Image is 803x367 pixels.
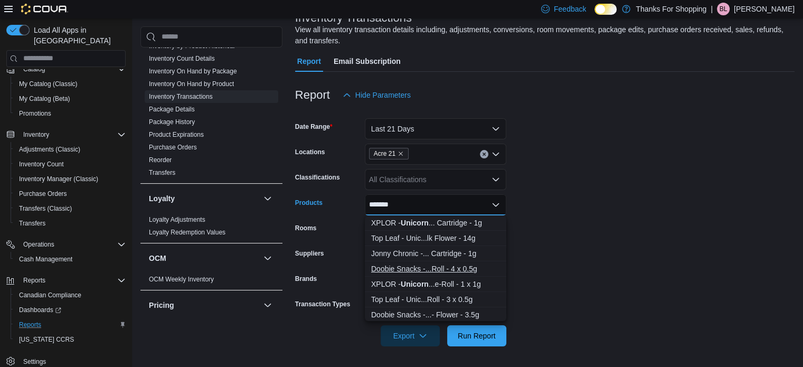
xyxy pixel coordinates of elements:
[11,317,130,332] button: Reports
[261,299,274,312] button: Pricing
[365,215,506,231] button: XPLOR - Unicorn Blood - Vape Cartridge - 1g
[21,4,68,14] img: Cova
[15,253,77,266] a: Cash Management
[295,24,789,46] div: View all inventory transaction details including, adjustments, conversions, room movements, packa...
[711,3,713,15] p: |
[19,95,70,103] span: My Catalog (Beta)
[554,4,586,14] span: Feedback
[15,304,126,316] span: Dashboards
[365,246,506,261] button: Jonny Chronic - Unicorn Poop - Vape Cartridge - 1g
[2,237,130,252] button: Operations
[149,156,172,164] a: Reorder
[149,54,215,63] span: Inventory Count Details
[15,289,86,302] a: Canadian Compliance
[374,148,395,159] span: Acre 21
[297,51,321,72] span: Report
[149,300,174,310] h3: Pricing
[295,300,350,308] label: Transaction Types
[365,292,506,307] button: Top Leaf - Unicorn Poop - Pre-Roll - 3 x 0.5g
[15,92,74,105] a: My Catalog (Beta)
[261,252,274,265] button: OCM
[149,229,225,236] a: Loyalty Redemption Values
[447,325,506,346] button: Run Report
[149,67,237,76] span: Inventory On Hand by Package
[261,192,274,205] button: Loyalty
[19,190,67,198] span: Purchase Orders
[15,107,55,120] a: Promotions
[149,253,259,264] button: OCM
[11,288,130,303] button: Canadian Compliance
[15,158,68,171] a: Inventory Count
[19,175,98,183] span: Inventory Manager (Classic)
[149,80,234,88] a: Inventory On Hand by Product
[23,276,45,285] span: Reports
[149,131,204,138] a: Product Expirations
[19,63,49,76] button: Catalog
[149,68,237,75] a: Inventory On Hand by Package
[295,123,333,131] label: Date Range
[19,335,74,344] span: [US_STATE] CCRS
[23,130,49,139] span: Inventory
[11,142,130,157] button: Adjustments (Classic)
[11,157,130,172] button: Inventory Count
[19,255,72,264] span: Cash Management
[19,80,78,88] span: My Catalog (Classic)
[149,216,205,223] a: Loyalty Adjustments
[15,107,126,120] span: Promotions
[365,307,506,323] button: Doobie Snacks - Unicorn Piss Terp Infused (Milled) - Flower - 3.5g
[492,175,500,184] button: Open list of options
[19,109,51,118] span: Promotions
[295,199,323,207] label: Products
[19,274,126,287] span: Reports
[295,249,324,258] label: Suppliers
[371,279,500,289] div: XPLOR - ...e-Roll - 1 x 1g
[149,300,259,310] button: Pricing
[11,106,130,121] button: Promotions
[149,143,197,152] span: Purchase Orders
[381,325,440,346] button: Export
[387,325,433,346] span: Export
[15,187,71,200] a: Purchase Orders
[23,357,46,366] span: Settings
[401,280,429,288] strong: Unicorn
[19,238,126,251] span: Operations
[2,62,130,77] button: Catalog
[30,25,126,46] span: Load All Apps in [GEOGRAPHIC_DATA]
[149,130,204,139] span: Product Expirations
[23,65,45,73] span: Catalog
[15,78,82,90] a: My Catalog (Classic)
[149,118,195,126] a: Package History
[15,158,126,171] span: Inventory Count
[15,78,126,90] span: My Catalog (Classic)
[480,150,488,158] button: Clear input
[149,144,197,151] a: Purchase Orders
[15,318,45,331] a: Reports
[15,217,126,230] span: Transfers
[15,304,65,316] a: Dashboards
[149,323,182,330] a: Price Sheet
[149,105,195,114] span: Package Details
[19,145,80,154] span: Adjustments (Classic)
[15,187,126,200] span: Purchase Orders
[140,273,282,290] div: OCM
[338,84,415,106] button: Hide Parameters
[15,202,126,215] span: Transfers (Classic)
[492,150,500,158] button: Open list of options
[19,204,72,213] span: Transfers (Classic)
[398,150,404,157] button: Remove Acre 21 from selection in this group
[15,92,126,105] span: My Catalog (Beta)
[15,143,84,156] a: Adjustments (Classic)
[15,217,50,230] a: Transfers
[458,331,496,341] span: Run Report
[140,27,282,183] div: Inventory
[11,77,130,91] button: My Catalog (Classic)
[149,106,195,113] a: Package Details
[636,3,706,15] p: Thanks For Shopping
[15,333,78,346] a: [US_STATE] CCRS
[295,148,325,156] label: Locations
[23,240,54,249] span: Operations
[734,3,795,15] p: [PERSON_NAME]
